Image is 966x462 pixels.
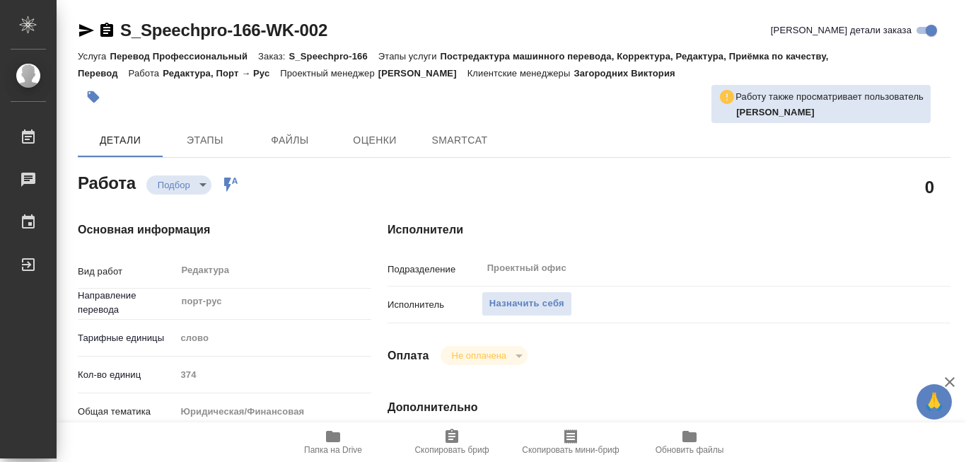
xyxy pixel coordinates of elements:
[153,179,194,191] button: Подбор
[388,298,482,312] p: Исполнитель
[78,51,829,79] p: Постредактура машинного перевода, Корректура, Редактура, Приёмка по качеству, Перевод
[274,422,392,462] button: Папка на Drive
[146,175,211,195] div: Подбор
[426,132,494,149] span: SmartCat
[378,51,441,62] p: Этапы услуги
[304,445,362,455] span: Папка на Drive
[388,347,429,364] h4: Оплата
[414,445,489,455] span: Скопировать бриф
[916,384,952,420] button: 🙏
[163,68,280,79] p: Редактура, Порт → Рус
[171,132,239,149] span: Этапы
[656,445,724,455] span: Обновить файлы
[256,132,324,149] span: Файлы
[482,291,572,316] button: Назначить себя
[736,105,924,120] p: Бабкина Анастасия
[86,132,154,149] span: Детали
[175,400,371,424] div: Юридическая/Финансовая
[922,387,946,417] span: 🙏
[392,422,511,462] button: Скопировать бриф
[736,107,815,117] b: [PERSON_NAME]
[522,445,619,455] span: Скопировать мини-бриф
[925,175,934,199] h2: 0
[467,68,574,79] p: Клиентские менеджеры
[175,364,371,385] input: Пустое поле
[258,51,289,62] p: Заказ:
[280,68,378,79] p: Проектный менеджер
[78,289,175,317] p: Направление перевода
[630,422,749,462] button: Обновить файлы
[388,399,950,416] h4: Дополнительно
[110,51,258,62] p: Перевод Профессиональный
[448,350,511,362] button: Не оплачена
[388,221,950,238] h4: Исполнители
[489,296,564,312] span: Назначить себя
[511,422,630,462] button: Скопировать мини-бриф
[120,21,327,40] a: S_Speechpro-166-WK-002
[78,169,136,195] h2: Работа
[574,68,685,79] p: Загородних Виктория
[78,81,109,112] button: Добавить тэг
[98,22,115,39] button: Скопировать ссылку
[441,346,528,365] div: Подбор
[388,262,482,277] p: Подразделение
[78,331,175,345] p: Тарифные единицы
[129,68,163,79] p: Работа
[735,90,924,104] p: Работу также просматривает пользователь
[78,51,110,62] p: Услуга
[78,22,95,39] button: Скопировать ссылку для ЯМессенджера
[175,326,371,350] div: слово
[341,132,409,149] span: Оценки
[78,405,175,419] p: Общая тематика
[78,368,175,382] p: Кол-во единиц
[289,51,378,62] p: S_Speechpro-166
[78,221,331,238] h4: Основная информация
[771,23,912,37] span: [PERSON_NAME] детали заказа
[378,68,467,79] p: [PERSON_NAME]
[78,265,175,279] p: Вид работ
